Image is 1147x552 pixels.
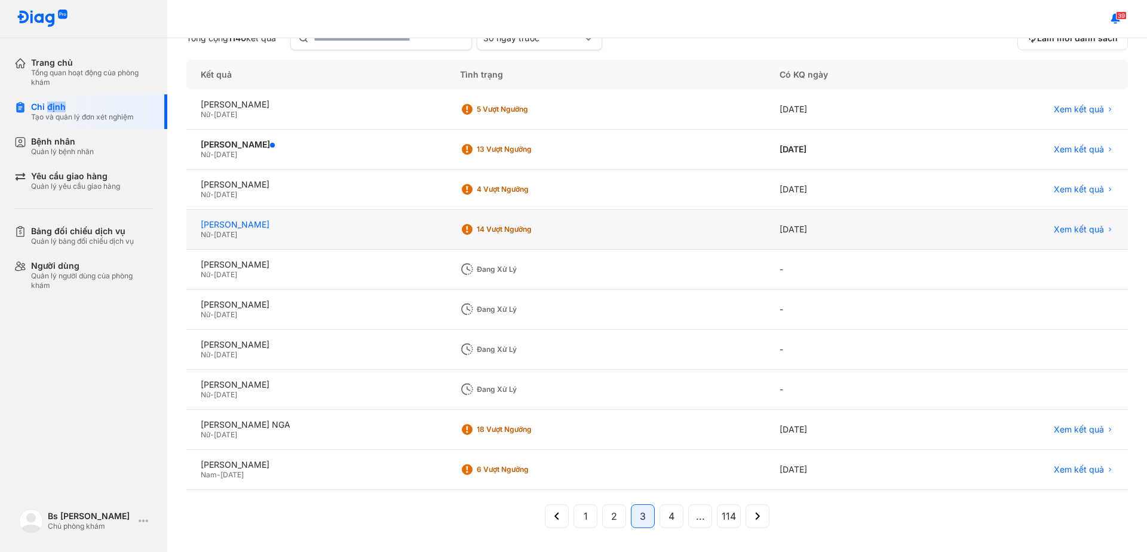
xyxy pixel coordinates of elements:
[31,57,153,68] div: Trang chủ
[31,136,94,147] div: Bệnh nhân
[201,219,431,230] div: [PERSON_NAME]
[210,230,214,239] span: -
[477,345,572,354] div: Đang xử lý
[477,225,572,234] div: 14 Vượt ngưỡng
[668,509,674,523] span: 4
[214,190,237,199] span: [DATE]
[573,504,597,528] button: 1
[765,250,934,290] div: -
[201,379,431,390] div: [PERSON_NAME]
[477,265,572,274] div: Đang xử lý
[186,33,276,44] div: Tổng cộng kết quả
[220,470,244,479] span: [DATE]
[201,139,431,150] div: [PERSON_NAME]
[446,60,765,90] div: Tình trạng
[765,370,934,410] div: -
[214,270,237,279] span: [DATE]
[602,504,626,528] button: 2
[210,150,214,159] span: -
[201,270,210,279] span: Nữ
[717,504,741,528] button: 114
[186,60,446,90] div: Kết quả
[660,504,683,528] button: 4
[214,430,237,439] span: [DATE]
[1017,26,1128,50] button: Làm mới danh sách
[611,509,617,523] span: 2
[201,350,210,359] span: Nữ
[201,310,210,319] span: Nữ
[765,330,934,370] div: -
[477,185,572,194] div: 4 Vượt ngưỡng
[765,60,934,90] div: Có KQ ngày
[201,259,431,270] div: [PERSON_NAME]
[1054,144,1104,155] span: Xem kết quả
[201,459,431,470] div: [PERSON_NAME]
[201,230,210,239] span: Nữ
[1054,184,1104,195] span: Xem kết quả
[201,339,431,350] div: [PERSON_NAME]
[688,504,712,528] button: ...
[31,260,153,271] div: Người dùng
[31,271,153,290] div: Quản lý người dùng của phòng khám
[31,171,120,182] div: Yêu cầu giao hàng
[31,226,134,237] div: Bảng đối chiếu dịch vụ
[477,425,572,434] div: 18 Vượt ngưỡng
[477,465,572,474] div: 6 Vượt ngưỡng
[1054,424,1104,435] span: Xem kết quả
[722,509,736,523] span: 114
[201,150,210,159] span: Nữ
[477,145,572,154] div: 13 Vượt ngưỡng
[31,147,94,157] div: Quản lý bệnh nhân
[17,10,68,28] img: logo
[217,470,220,479] span: -
[48,522,134,531] div: Chủ phòng khám
[210,270,214,279] span: -
[631,504,655,528] button: 3
[210,190,214,199] span: -
[696,509,705,523] span: ...
[201,99,431,110] div: [PERSON_NAME]
[765,290,934,330] div: -
[1037,33,1118,44] span: Làm mới danh sách
[210,310,214,319] span: -
[31,182,120,191] div: Quản lý yêu cầu giao hàng
[201,430,210,439] span: Nữ
[19,509,43,533] img: logo
[201,179,431,190] div: [PERSON_NAME]
[210,350,214,359] span: -
[765,410,934,450] div: [DATE]
[477,385,572,394] div: Đang xử lý
[765,90,934,130] div: [DATE]
[765,170,934,210] div: [DATE]
[31,237,134,246] div: Quản lý bảng đối chiếu dịch vụ
[214,110,237,119] span: [DATE]
[214,230,237,239] span: [DATE]
[1054,224,1104,235] span: Xem kết quả
[31,112,134,122] div: Tạo và quản lý đơn xét nghiệm
[584,509,588,523] span: 1
[210,110,214,119] span: -
[201,419,431,430] div: [PERSON_NAME] NGA
[201,299,431,310] div: [PERSON_NAME]
[214,150,237,159] span: [DATE]
[201,110,210,119] span: Nữ
[31,68,153,87] div: Tổng quan hoạt động của phòng khám
[1116,11,1127,20] span: 39
[31,102,134,112] div: Chỉ định
[640,509,646,523] span: 3
[210,430,214,439] span: -
[477,305,572,314] div: Đang xử lý
[214,390,237,399] span: [DATE]
[201,390,210,399] span: Nữ
[48,511,134,522] div: Bs [PERSON_NAME]
[201,470,217,479] span: Nam
[1054,464,1104,475] span: Xem kết quả
[201,190,210,199] span: Nữ
[214,350,237,359] span: [DATE]
[214,310,237,319] span: [DATE]
[765,130,934,170] div: [DATE]
[765,210,934,250] div: [DATE]
[1054,104,1104,115] span: Xem kết quả
[765,450,934,490] div: [DATE]
[477,105,572,114] div: 5 Vượt ngưỡng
